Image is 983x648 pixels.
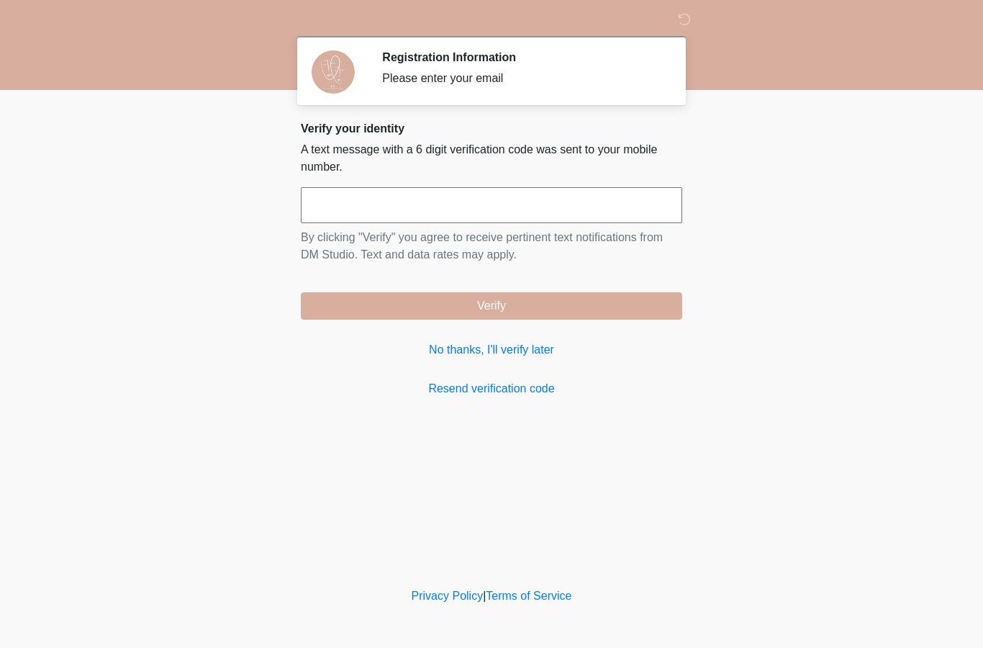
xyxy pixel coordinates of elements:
[301,380,682,397] a: Resend verification code
[301,122,682,135] h2: Verify your identity
[483,590,486,602] a: |
[486,590,571,602] a: Terms of Service
[312,50,355,94] img: Agent Avatar
[382,50,661,64] h2: Registration Information
[412,590,484,602] a: Privacy Policy
[382,70,661,87] div: Please enter your email
[301,229,682,264] p: By clicking "Verify" you agree to receive pertinent text notifications from DM Studio. Text and d...
[301,141,682,176] p: A text message with a 6 digit verification code was sent to your mobile number.
[286,11,305,29] img: DM Studio Logo
[301,292,682,320] button: Verify
[301,341,682,359] a: No thanks, I'll verify later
